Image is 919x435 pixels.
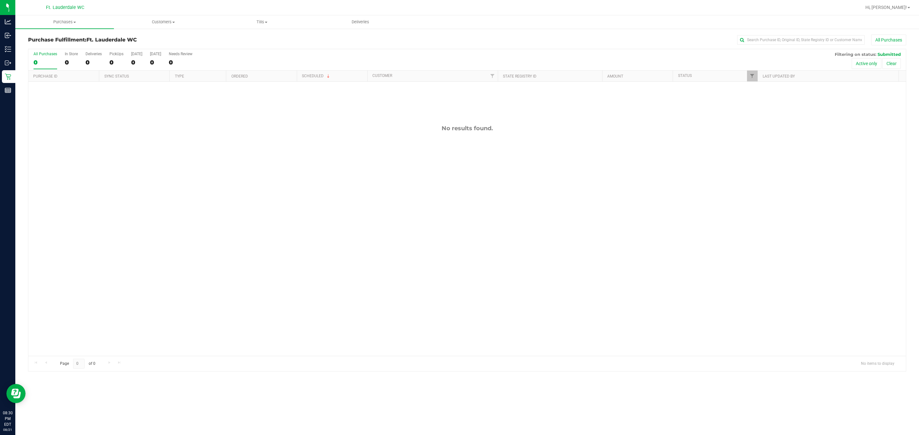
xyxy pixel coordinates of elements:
span: Submitted [878,52,901,57]
a: Customer [372,73,392,78]
a: Filter [747,71,758,81]
div: Needs Review [169,52,192,56]
inline-svg: Analytics [5,19,11,25]
div: All Purchases [34,52,57,56]
span: Customers [114,19,212,25]
a: Scheduled [302,74,331,78]
div: [DATE] [131,52,142,56]
a: Ordered [231,74,248,79]
h3: Purchase Fulfillment: [28,37,321,43]
inline-svg: Reports [5,87,11,94]
span: Ft. Lauderdale WC [86,37,137,43]
div: 0 [109,59,123,66]
span: No items to display [856,359,900,368]
span: Hi, [PERSON_NAME]! [865,5,907,10]
a: Sync Status [104,74,129,79]
button: Active only [852,58,881,69]
inline-svg: Retail [5,73,11,80]
a: Customers [114,15,213,29]
div: In Store [65,52,78,56]
a: State Registry ID [503,74,536,79]
p: 08:30 PM EDT [3,410,12,427]
a: Amount [607,74,623,79]
inline-svg: Outbound [5,60,11,66]
div: 0 [86,59,102,66]
button: Clear [882,58,901,69]
inline-svg: Inventory [5,46,11,52]
div: 0 [131,59,142,66]
span: Deliveries [343,19,378,25]
span: Page of 0 [55,359,101,369]
p: 08/21 [3,427,12,432]
div: 0 [34,59,57,66]
a: Filter [487,71,498,81]
a: Purchases [15,15,114,29]
div: [DATE] [150,52,161,56]
button: All Purchases [871,34,906,45]
div: PickUps [109,52,123,56]
div: No results found. [28,125,906,132]
a: Type [175,74,184,79]
div: 0 [169,59,192,66]
a: Status [678,73,692,78]
inline-svg: Inbound [5,32,11,39]
div: Deliveries [86,52,102,56]
input: Search Purchase ID, Original ID, State Registry ID or Customer Name... [737,35,865,45]
div: 0 [150,59,161,66]
a: Purchase ID [33,74,57,79]
iframe: Resource center [6,384,26,403]
a: Tills [213,15,311,29]
a: Last Updated By [763,74,795,79]
div: 0 [65,59,78,66]
a: Deliveries [311,15,410,29]
span: Tills [213,19,311,25]
span: Filtering on status: [835,52,876,57]
span: Purchases [15,19,114,25]
span: Ft. Lauderdale WC [46,5,84,10]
